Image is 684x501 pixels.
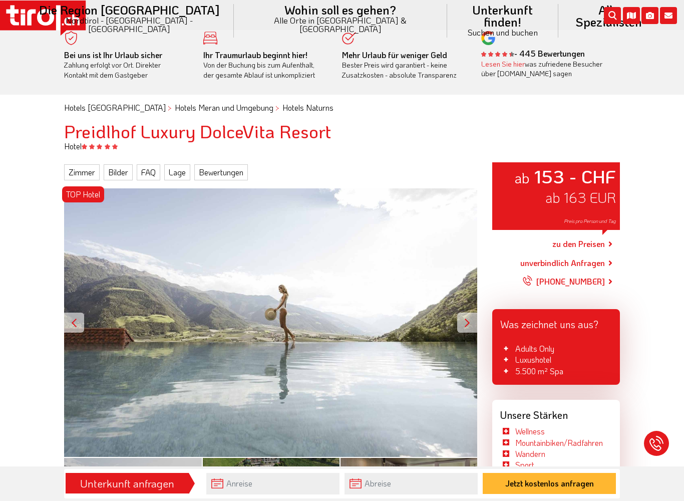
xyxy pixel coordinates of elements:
[246,16,435,33] small: Alle Orte in [GEOGRAPHIC_DATA] & [GEOGRAPHIC_DATA]
[515,459,534,470] a: Sport
[459,28,546,37] small: Suchen und buchen
[552,232,605,257] a: zu den Preisen
[342,50,466,80] div: Bester Preis wird garantiert - keine Zusatzkosten - absolute Transparenz
[500,366,612,377] li: 5.500 m² Spa
[515,437,603,448] a: Mountainbiken/Radfahren
[522,269,605,294] a: [PHONE_NUMBER]
[481,59,605,79] div: was zufriedene Besucher über [DOMAIN_NAME] sagen
[137,164,160,180] a: FAQ
[104,164,133,180] a: Bilder
[545,188,616,206] span: ab 163 EUR
[515,426,545,436] a: Wellness
[520,257,605,269] a: unverbindlich Anfragen
[62,186,104,202] div: TOP Hotel
[64,164,100,180] a: Zimmer
[164,164,190,180] a: Lage
[64,50,162,60] b: Bei uns ist Ihr Urlaub sicher
[203,50,327,80] div: Von der Buchung bis zum Aufenthalt, der gesamte Ablauf ist unkompliziert
[515,448,545,459] a: Wandern
[64,50,188,80] div: Zahlung erfolgt vor Ort. Direkter Kontakt mit dem Gastgeber
[514,168,530,187] small: ab
[57,141,627,152] div: Hotel
[282,102,333,113] a: Hotels Naturns
[206,473,339,494] input: Anreise
[534,164,616,188] strong: 153 - CHF
[623,7,640,24] i: Karte öffnen
[345,473,478,494] input: Abreise
[342,50,447,60] b: Mehr Urlaub für weniger Geld
[203,50,307,60] b: Ihr Traumurlaub beginnt hier!
[481,48,585,59] b: - 445 Bewertungen
[194,164,248,180] a: Bewertungen
[500,354,612,365] li: Luxushotel
[37,16,222,33] small: Nordtirol - [GEOGRAPHIC_DATA] - [GEOGRAPHIC_DATA]
[641,7,658,24] i: Fotogalerie
[564,218,616,224] span: Preis pro Person und Tag
[483,473,616,494] button: Jetzt kostenlos anfragen
[660,7,677,24] i: Kontakt
[481,59,525,69] a: Lesen Sie hier
[175,102,273,113] a: Hotels Meran und Umgebung
[69,475,186,492] div: Unterkunft anfragen
[500,343,612,354] li: Adults Only
[64,121,620,141] h1: Preidlhof Luxury DolceVita Resort
[64,102,166,113] a: Hotels [GEOGRAPHIC_DATA]
[492,309,620,335] div: Was zeichnet uns aus?
[492,400,620,426] div: Unsere Stärken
